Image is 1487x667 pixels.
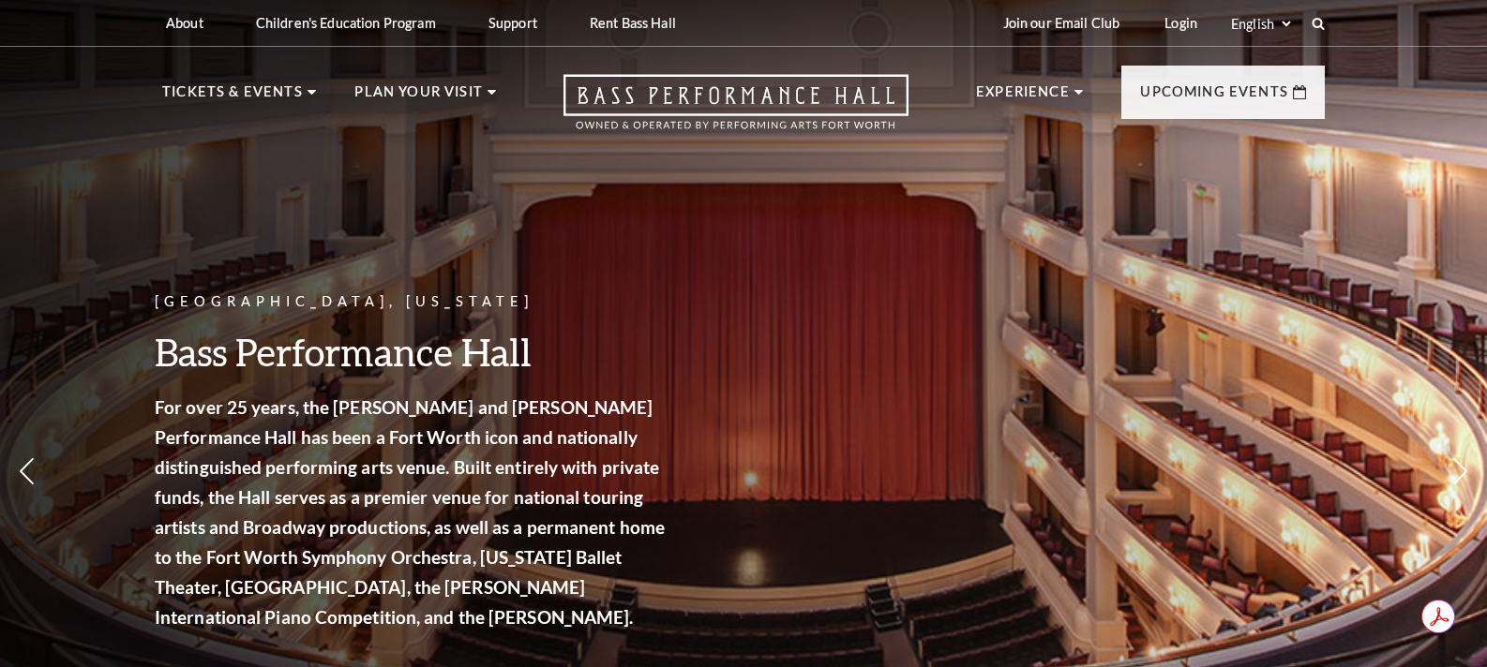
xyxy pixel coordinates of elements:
strong: For over 25 years, the [PERSON_NAME] and [PERSON_NAME] Performance Hall has been a Fort Worth ico... [155,396,665,628]
p: Rent Bass Hall [590,15,676,31]
p: Children's Education Program [256,15,436,31]
p: Experience [976,81,1070,114]
p: Support [488,15,537,31]
p: [GEOGRAPHIC_DATA], [US_STATE] [155,290,670,314]
p: About [166,15,203,31]
h3: Bass Performance Hall [155,328,670,376]
p: Plan Your Visit [354,81,483,114]
select: Select: [1227,15,1294,33]
p: Tickets & Events [162,81,303,114]
p: Upcoming Events [1140,81,1288,114]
